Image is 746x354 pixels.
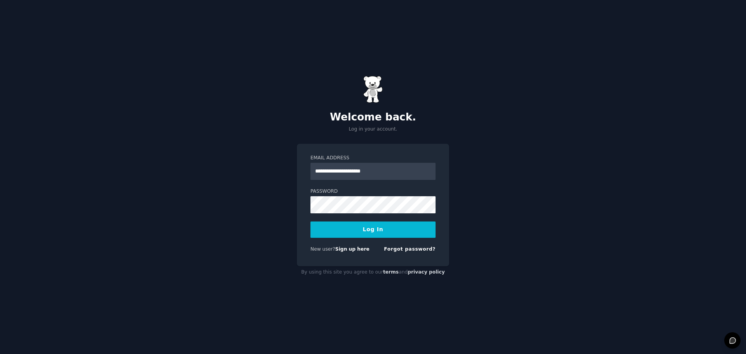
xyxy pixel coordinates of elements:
[384,246,436,252] a: Forgot password?
[310,221,436,238] button: Log In
[297,266,449,279] div: By using this site you agree to our and
[297,111,449,124] h2: Welcome back.
[335,246,370,252] a: Sign up here
[408,269,445,275] a: privacy policy
[310,246,335,252] span: New user?
[310,188,436,195] label: Password
[310,155,436,162] label: Email Address
[383,269,399,275] a: terms
[363,76,383,103] img: Gummy Bear
[297,126,449,133] p: Log in your account.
